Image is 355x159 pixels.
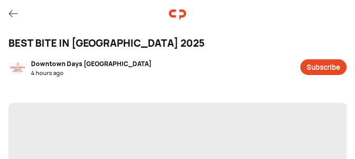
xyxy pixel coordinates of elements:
[8,36,347,51] div: BEST BITE IN [GEOGRAPHIC_DATA] 2025
[8,59,27,78] img: resizeImage
[31,69,151,78] div: 4 hours ago
[31,59,151,69] div: Downtown Days [GEOGRAPHIC_DATA]
[169,6,186,24] img: logo
[300,59,347,75] button: Subscribe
